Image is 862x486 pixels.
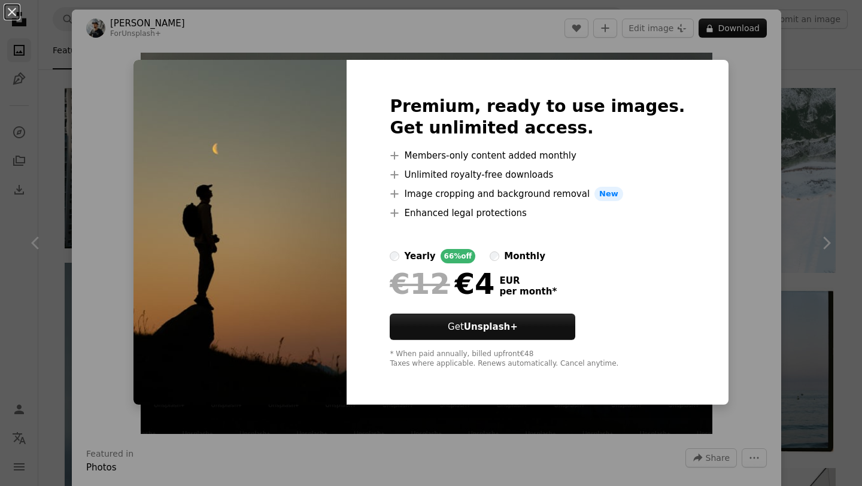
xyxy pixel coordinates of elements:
li: Enhanced legal protections [390,206,685,220]
span: €12 [390,268,450,299]
div: €4 [390,268,494,299]
strong: Unsplash+ [464,321,518,332]
li: Unlimited royalty-free downloads [390,168,685,182]
h2: Premium, ready to use images. Get unlimited access. [390,96,685,139]
div: * When paid annually, billed upfront €48 Taxes where applicable. Renews automatically. Cancel any... [390,350,685,369]
input: monthly [490,251,499,261]
li: Image cropping and background removal [390,187,685,201]
div: monthly [504,249,545,263]
div: 66% off [441,249,476,263]
input: yearly66%off [390,251,399,261]
img: premium_photo-1755856680228-60755545c4ec [133,60,347,405]
div: yearly [404,249,435,263]
li: Members-only content added monthly [390,148,685,163]
span: EUR [499,275,557,286]
button: GetUnsplash+ [390,314,575,340]
span: per month * [499,286,557,297]
span: New [594,187,623,201]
